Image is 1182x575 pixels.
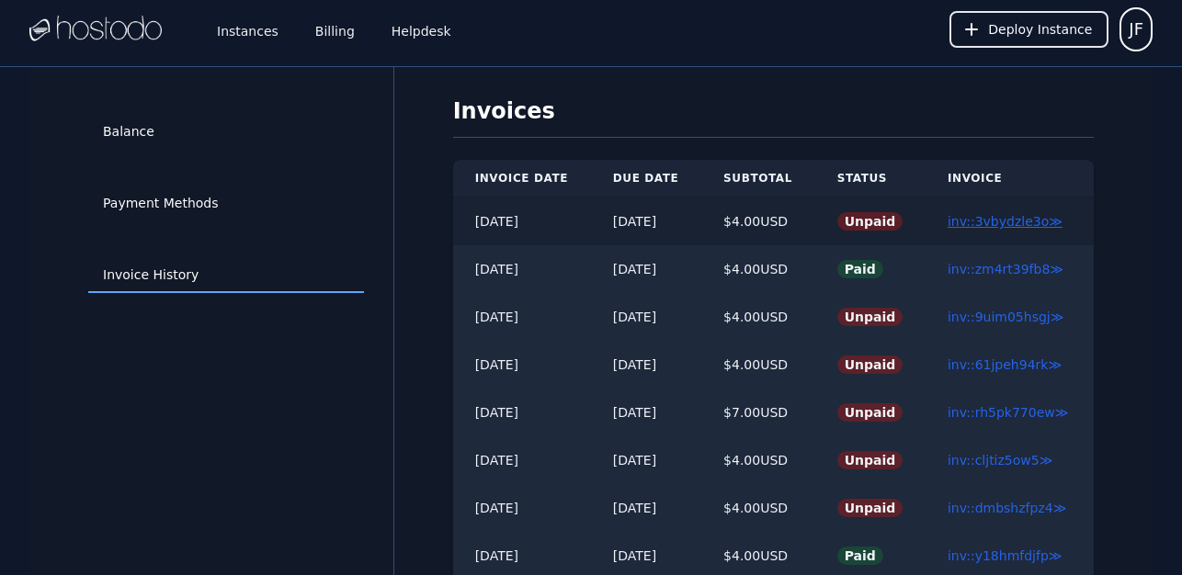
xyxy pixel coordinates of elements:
th: Invoice Date [453,160,591,197]
span: Unpaid [837,355,904,374]
td: [DATE] [453,436,591,484]
a: inv::9uim05hsgj≫ [948,310,1063,324]
span: Unpaid [837,451,904,469]
span: Paid [837,260,883,278]
span: Unpaid [837,403,904,422]
td: [DATE] [591,245,701,293]
a: inv::y18hmfdjfp≫ [948,548,1063,563]
span: Unpaid [837,308,904,326]
td: [DATE] [453,389,591,436]
a: inv::3vbydzle3o≫ [948,214,1063,229]
div: $ 4.00 USD [723,212,793,231]
div: $ 4.00 USD [723,499,793,517]
span: Unpaid [837,499,904,517]
td: [DATE] [453,293,591,341]
a: Payment Methods [88,186,364,221]
div: $ 4.00 USD [723,451,793,469]
td: [DATE] [453,197,591,246]
span: Paid [837,547,883,565]
div: $ 4.00 USD [723,260,793,278]
td: [DATE] [591,293,701,341]
td: [DATE] [453,341,591,389]
th: Status [815,160,926,197]
button: User menu [1119,7,1153,51]
a: Balance [88,115,364,150]
span: Unpaid [837,212,904,231]
span: Deploy Instance [988,20,1092,39]
a: inv::cljtiz5ow5≫ [948,453,1052,468]
a: inv::rh5pk770ew≫ [948,405,1068,420]
div: $ 4.00 USD [723,308,793,326]
td: [DATE] [591,436,701,484]
th: Subtotal [701,160,815,197]
a: Invoice History [88,258,364,293]
button: Deploy Instance [949,11,1108,48]
img: Logo [29,16,162,43]
td: [DATE] [591,389,701,436]
td: [DATE] [453,245,591,293]
div: $ 4.00 USD [723,547,793,565]
td: [DATE] [453,484,591,532]
div: $ 7.00 USD [723,403,793,422]
span: JF [1129,17,1143,42]
td: [DATE] [591,341,701,389]
a: inv::dmbshzfpz4≫ [948,501,1066,515]
div: $ 4.00 USD [723,355,793,374]
th: Invoice [926,160,1094,197]
h1: Invoices [453,96,1094,138]
td: [DATE] [591,197,701,246]
a: inv::zm4rt39fb8≫ [948,262,1063,276]
th: Due Date [591,160,701,197]
a: inv::61jpeh94rk≫ [948,357,1062,372]
td: [DATE] [591,484,701,532]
